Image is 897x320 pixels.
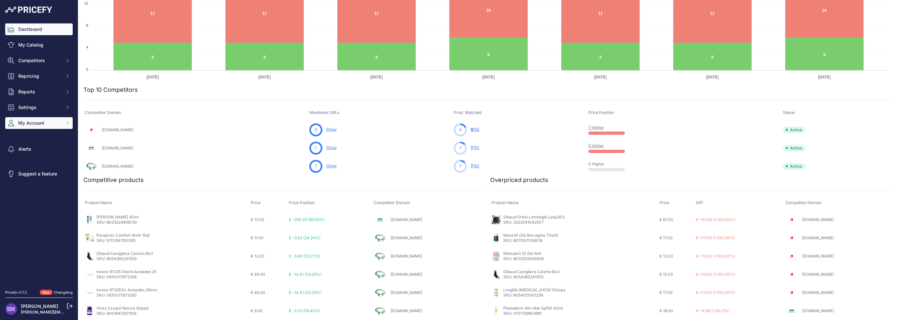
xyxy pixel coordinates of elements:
[588,143,604,148] a: 5 Higher
[54,290,73,295] a: Changelog
[802,272,834,277] a: [DOMAIN_NAME]
[802,308,834,313] a: [DOMAIN_NAME]
[696,308,730,313] span: € +4.98 (+26.21%)
[696,200,703,205] span: Diff
[5,143,73,155] a: Alerts
[84,1,88,5] tspan: 12
[659,272,673,277] span: € 12.00
[492,200,519,205] span: Product Name
[289,235,320,240] span: € -3.52 (24.24%)
[659,200,669,205] span: Price
[326,127,337,132] a: Show
[390,272,422,277] a: [DOMAIN_NAME]
[40,290,52,295] span: New
[289,308,320,313] span: € -2.03 (18.40%)
[503,251,541,256] a: Molluskin 10 Gel 5ml
[102,164,133,169] a: [DOMAIN_NAME]
[18,89,61,95] span: Reports
[5,117,73,129] button: My Account
[785,200,822,205] span: Competitor Domain
[802,235,834,240] a: [DOMAIN_NAME]
[783,145,805,151] span: Active
[390,235,422,240] a: [DOMAIN_NAME]
[503,215,565,219] a: Gibaud Ortho Lombogib Lady26 5
[503,256,544,261] p: SKU: 8033331430606
[18,120,61,126] span: My Account
[659,235,673,240] span: € 17.00
[503,238,558,243] p: SKU: 8013107056018
[588,161,630,167] p: 0 Higher
[588,110,614,115] span: Price Position
[802,217,834,222] a: [DOMAIN_NAME]
[5,290,27,295] div: Pricefy v1.7.2
[459,127,462,133] span: 9
[5,86,73,98] button: Reports
[5,102,73,113] button: Settings
[96,220,139,225] p: SKU: 8033224818030
[454,110,482,115] span: Prod. Matched
[96,233,150,238] a: Perspirex Comfort Antitr Roll
[659,254,673,258] span: € 12.00
[588,125,604,130] a: 7 Higher
[18,57,61,64] span: Competitors
[21,303,58,309] a: [PERSON_NAME]
[86,67,88,71] tspan: 0
[289,217,325,222] span: € -256.24 (95.53%)
[96,306,149,311] a: Vicks Zzzquil Natura 30past
[83,175,144,185] h2: Competitive products
[96,287,157,292] a: Inview 97329 Ex Autoades 29mm
[86,45,88,49] tspan: 4
[696,235,735,240] span: € +17.00 (+100.00%)
[96,238,150,243] p: SKU: 5701943100165
[251,200,260,205] span: Price
[18,73,61,79] span: Repricing
[315,163,317,169] span: 7
[5,70,73,82] button: Repricing
[471,145,479,150] a: 7/50
[503,269,560,274] a: Gibaud Cavigliera Calzino Blu1
[5,23,73,282] nav: Sidebar
[390,254,422,258] a: [DOMAIN_NAME]
[783,163,805,170] span: Active
[96,293,157,298] p: SKU: 0610075973293
[482,75,495,79] tspan: [DATE]
[21,310,121,314] a: [PERSON_NAME][EMAIL_ADDRESS][DOMAIN_NAME]
[471,145,473,150] span: 7
[696,217,736,222] span: € +67.00 (+100.00%)
[374,200,410,205] span: Competitor Domain
[594,75,607,79] tspan: [DATE]
[289,290,322,295] span: € -14.41 (23.09%)
[802,290,834,295] a: [DOMAIN_NAME]
[96,256,153,261] p: SKU: 8054382241553
[289,272,322,277] span: € -14.41 (23.09%)
[315,127,317,133] span: 9
[289,254,320,258] span: € -3.64 (23.27%)
[96,274,156,280] p: SKU: 0610075972258
[471,127,479,132] a: 9/50
[96,311,149,316] p: SKU: 8001841297309
[102,146,133,150] a: [DOMAIN_NAME]
[251,308,263,313] span: € 9.00
[251,272,265,277] span: € 48.00
[85,200,112,205] span: Product Name
[18,104,61,111] span: Settings
[102,127,133,132] a: [DOMAIN_NAME]
[503,274,560,280] p: SKU: 8054382241553
[251,254,264,258] span: € 12.00
[96,269,156,274] a: Inview 97225 Stand Autoades 25
[503,306,563,311] a: Photoderm Akn Mat Spf30 40ml
[696,272,735,277] span: € +12.00 (+100.00%)
[503,287,565,292] a: Longlife [MEDICAL_DATA] 100cps
[471,163,479,168] a: 7/50
[503,311,563,316] p: SKU: 3701129803691
[251,235,264,240] span: € 11.00
[696,254,735,258] span: € +12.00 (+100.00%)
[659,308,673,313] span: € 19.00
[309,110,340,115] span: Monitored URLs
[696,290,735,295] span: € +17.00 (+100.00%)
[370,75,383,79] tspan: [DATE]
[146,75,159,79] tspan: [DATE]
[258,75,271,79] tspan: [DATE]
[503,293,565,298] p: SKU: 8054521001239
[503,220,565,225] p: SKU: 3322541042507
